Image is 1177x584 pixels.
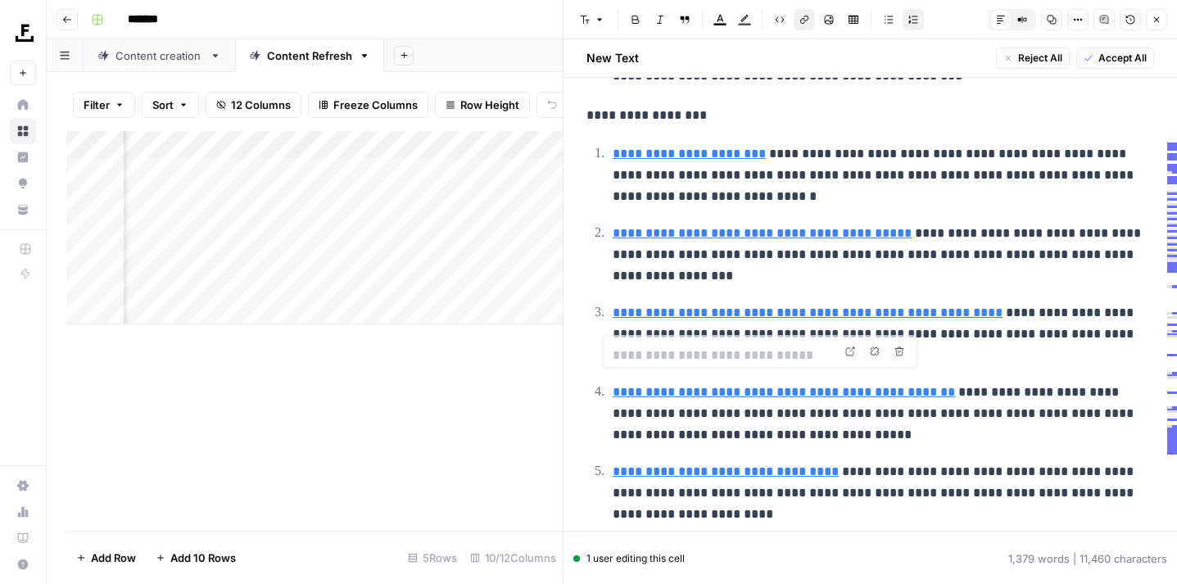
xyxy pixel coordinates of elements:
[66,545,146,571] button: Add Row
[10,144,36,170] a: Insights
[1098,51,1147,66] span: Accept All
[206,92,301,118] button: 12 Columns
[10,13,36,54] button: Workspace: Foundation Inc.
[1018,51,1062,66] span: Reject All
[10,525,36,551] a: Learning Hub
[460,97,519,113] span: Row Height
[231,97,291,113] span: 12 Columns
[10,499,36,525] a: Usage
[84,97,110,113] span: Filter
[308,92,428,118] button: Freeze Columns
[10,118,36,144] a: Browse
[401,545,464,571] div: 5 Rows
[10,170,36,197] a: Opportunities
[146,545,246,571] button: Add 10 Rows
[84,39,235,72] a: Content creation
[73,92,135,118] button: Filter
[10,197,36,223] a: Your Data
[10,473,36,499] a: Settings
[586,50,639,66] h2: New Text
[170,550,236,566] span: Add 10 Rows
[996,48,1070,69] button: Reject All
[235,39,384,72] a: Content Refresh
[536,92,600,118] button: Undo
[10,551,36,577] button: Help + Support
[573,551,685,566] div: 1 user editing this cell
[333,97,418,113] span: Freeze Columns
[10,92,36,118] a: Home
[267,48,352,64] div: Content Refresh
[142,92,199,118] button: Sort
[464,545,563,571] div: 10/12 Columns
[1076,48,1154,69] button: Accept All
[152,97,174,113] span: Sort
[91,550,136,566] span: Add Row
[115,48,203,64] div: Content creation
[1008,550,1167,567] div: 1,379 words | 11,460 characters
[10,19,39,48] img: Foundation Inc. Logo
[435,92,530,118] button: Row Height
